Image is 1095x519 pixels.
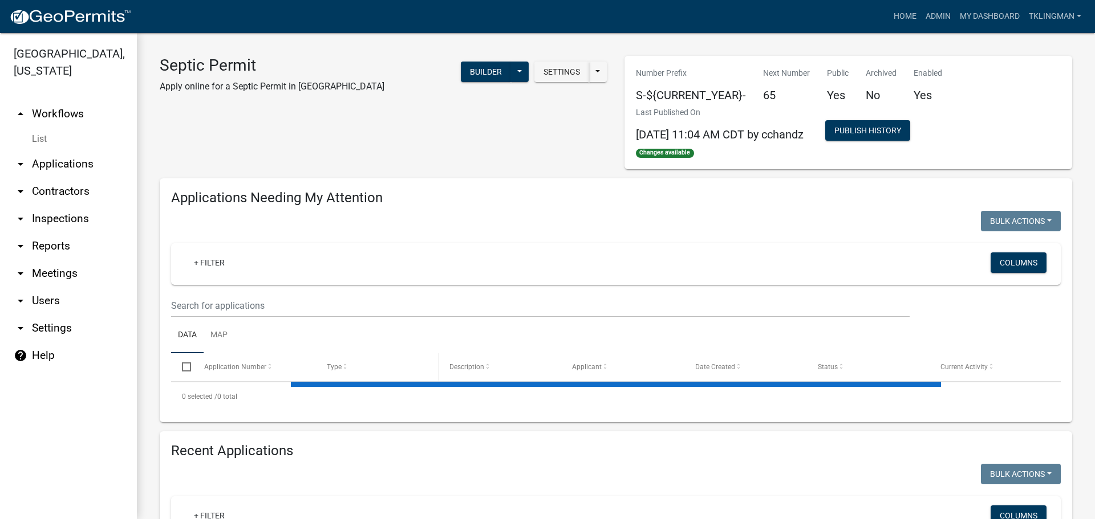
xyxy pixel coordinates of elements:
i: arrow_drop_down [14,321,27,335]
h5: Yes [827,88,849,102]
span: [DATE] 11:04 AM CDT by cchandz [636,128,804,141]
span: Application Number [204,363,266,371]
datatable-header-cell: Current Activity [930,353,1052,381]
h5: No [866,88,897,102]
span: Applicant [572,363,602,371]
p: Apply online for a Septic Permit in [GEOGRAPHIC_DATA] [160,80,384,93]
span: Status [818,363,838,371]
button: Builder [461,62,511,82]
h5: S-${CURRENT_YEAR}- [636,88,746,102]
h5: Yes [914,88,942,102]
i: arrow_drop_down [14,212,27,226]
span: 0 selected / [182,393,217,401]
button: Bulk Actions [981,464,1061,484]
a: Admin [921,6,955,27]
p: Next Number [763,67,810,79]
h4: Recent Applications [171,443,1061,459]
button: Bulk Actions [981,211,1061,231]
h5: 65 [763,88,810,102]
p: Archived [866,67,897,79]
span: Type [327,363,342,371]
input: Search for applications [171,294,910,317]
a: Map [204,317,234,354]
a: My Dashboard [955,6,1024,27]
i: arrow_drop_down [14,185,27,198]
i: arrow_drop_down [14,157,27,171]
a: + Filter [185,252,234,273]
a: tklingman [1024,6,1086,27]
div: 0 total [171,382,1061,411]
wm-modal-confirm: Workflow Publish History [825,127,910,136]
datatable-header-cell: Date Created [684,353,806,381]
datatable-header-cell: Description [439,353,561,381]
h3: Septic Permit [160,56,384,75]
datatable-header-cell: Select [171,353,193,381]
p: Public [827,67,849,79]
i: arrow_drop_down [14,239,27,253]
i: arrow_drop_up [14,107,27,121]
datatable-header-cell: Application Number [193,353,315,381]
datatable-header-cell: Type [316,353,439,381]
p: Number Prefix [636,67,746,79]
h4: Applications Needing My Attention [171,190,1061,206]
span: Date Created [695,363,735,371]
i: arrow_drop_down [14,267,27,280]
span: Changes available [636,149,694,158]
datatable-header-cell: Applicant [561,353,684,381]
span: Description [449,363,484,371]
p: Enabled [914,67,942,79]
button: Publish History [825,120,910,141]
span: Current Activity [940,363,988,371]
a: Home [889,6,921,27]
a: Data [171,317,204,354]
datatable-header-cell: Status [807,353,930,381]
i: help [14,349,27,362]
button: Settings [534,62,589,82]
button: Columns [991,252,1047,273]
i: arrow_drop_down [14,294,27,308]
p: Last Published On [636,107,804,118]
